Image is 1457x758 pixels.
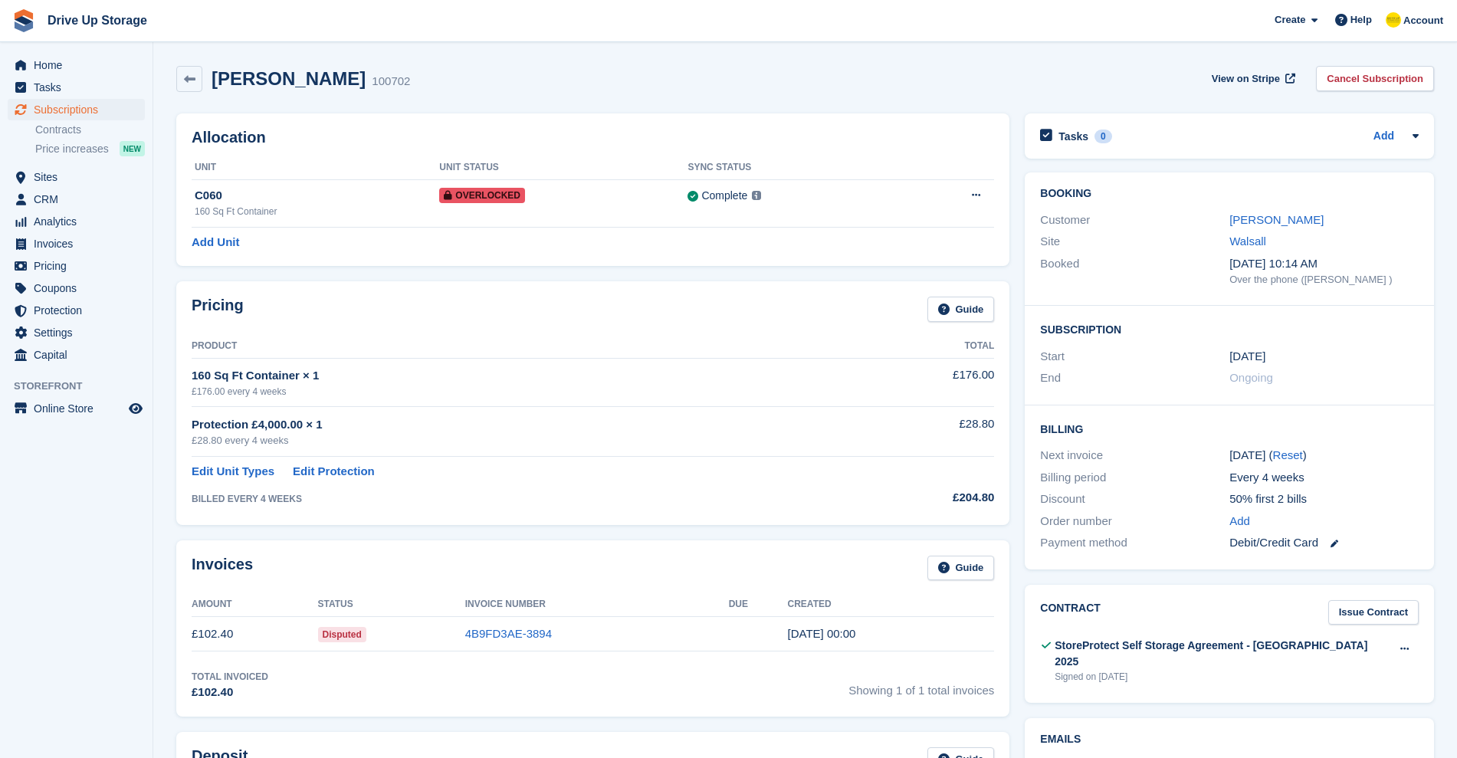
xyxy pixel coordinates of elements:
span: Sites [34,166,126,188]
span: Coupons [34,277,126,299]
a: Drive Up Storage [41,8,153,33]
div: 100702 [372,73,410,90]
span: Analytics [34,211,126,232]
a: menu [8,99,145,120]
div: StoreProtect Self Storage Agreement - [GEOGRAPHIC_DATA] 2025 [1055,638,1390,670]
div: Complete [701,188,747,204]
a: menu [8,189,145,210]
th: Product [192,334,845,359]
a: Reset [1273,448,1303,461]
div: End [1040,369,1229,387]
span: Storefront [14,379,153,394]
h2: Billing [1040,421,1419,436]
span: Showing 1 of 1 total invoices [848,670,994,701]
img: stora-icon-8386f47178a22dfd0bd8f6a31ec36ba5ce8667c1dd55bd0f319d3a0aa187defe.svg [12,9,35,32]
th: Created [788,592,995,617]
a: Edit Unit Types [192,463,274,481]
div: Protection £4,000.00 × 1 [192,416,845,434]
div: 160 Sq Ft Container [195,205,439,218]
span: Tasks [34,77,126,98]
a: Contracts [35,123,145,137]
a: menu [8,54,145,76]
span: Account [1403,13,1443,28]
h2: Allocation [192,129,994,146]
span: Home [34,54,126,76]
div: Total Invoiced [192,670,268,684]
div: Payment method [1040,534,1229,552]
a: menu [8,398,145,419]
th: Total [845,334,994,359]
span: CRM [34,189,126,210]
a: Guide [927,556,995,581]
div: Booked [1040,255,1229,287]
th: Sync Status [687,156,901,180]
time: 2025-08-12 23:00:00 UTC [1229,348,1265,366]
div: Signed on [DATE] [1055,670,1390,684]
time: 2025-08-12 23:00:10 UTC [788,627,856,640]
a: Guide [927,297,995,322]
a: Edit Protection [293,463,375,481]
div: Order number [1040,513,1229,530]
div: Next invoice [1040,447,1229,464]
a: [PERSON_NAME] [1229,213,1324,226]
a: Preview store [126,399,145,418]
th: Due [729,592,788,617]
a: Issue Contract [1328,600,1419,625]
div: £28.80 every 4 weeks [192,433,845,448]
h2: [PERSON_NAME] [212,68,366,89]
div: Discount [1040,491,1229,508]
span: View on Stripe [1212,71,1280,87]
th: Amount [192,592,318,617]
a: 4B9FD3AE-3894 [465,627,552,640]
span: Online Store [34,398,126,419]
a: menu [8,344,145,366]
div: Debit/Credit Card [1229,534,1419,552]
div: [DATE] ( ) [1229,447,1419,464]
div: £204.80 [845,489,994,507]
span: Capital [34,344,126,366]
div: NEW [120,141,145,156]
h2: Subscription [1040,321,1419,336]
h2: Pricing [192,297,244,322]
div: Site [1040,233,1229,251]
th: Unit [192,156,439,180]
div: Every 4 weeks [1229,469,1419,487]
a: menu [8,277,145,299]
div: C060 [195,187,439,205]
td: £176.00 [845,358,994,406]
div: £102.40 [192,684,268,701]
img: icon-info-grey-7440780725fd019a000dd9b08b2336e03edf1995a4989e88bcd33f0948082b44.svg [752,191,761,200]
th: Status [318,592,465,617]
a: menu [8,255,145,277]
a: menu [8,211,145,232]
span: Subscriptions [34,99,126,120]
span: Help [1350,12,1372,28]
th: Unit Status [439,156,687,180]
td: £28.80 [845,407,994,457]
div: £176.00 every 4 weeks [192,385,845,399]
span: Ongoing [1229,371,1273,384]
h2: Emails [1040,733,1419,746]
h2: Tasks [1058,130,1088,143]
a: View on Stripe [1206,66,1298,91]
th: Invoice Number [465,592,729,617]
a: Add [1229,513,1250,530]
a: Price increases NEW [35,140,145,157]
a: Cancel Subscription [1316,66,1434,91]
a: Walsall [1229,235,1266,248]
a: menu [8,166,145,188]
div: Billing period [1040,469,1229,487]
a: menu [8,77,145,98]
img: Crispin Vitoria [1386,12,1401,28]
span: Protection [34,300,126,321]
div: 0 [1094,130,1112,143]
div: 160 Sq Ft Container × 1 [192,367,845,385]
span: Pricing [34,255,126,277]
a: menu [8,300,145,321]
div: Customer [1040,212,1229,229]
div: Start [1040,348,1229,366]
h2: Booking [1040,188,1419,200]
a: Add [1373,128,1394,146]
td: £102.40 [192,617,318,651]
span: Disputed [318,627,366,642]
